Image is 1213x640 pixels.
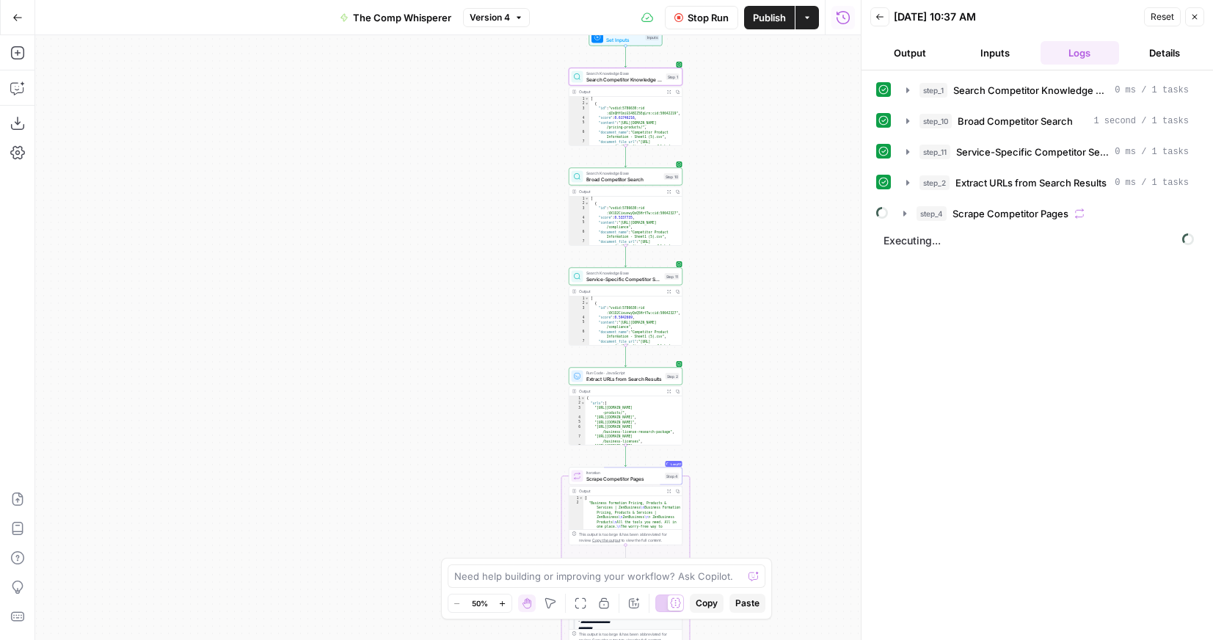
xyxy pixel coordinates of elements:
[958,114,1073,128] span: Broad Competitor Search
[1115,176,1189,189] span: 0 ms / 1 tasks
[666,73,680,80] div: Step 1
[579,496,583,501] span: Toggle code folding, rows 1 through 3
[586,275,662,283] span: Service-Specific Competitor Search
[956,145,1109,159] span: Service-Specific Competitor Search
[569,68,682,146] div: Search Knowledge BaseSearch Competitor Knowledge BaseStep 1Output[ { "id":"vsdid:5786630:rid :dZn...
[569,306,590,316] div: 3
[569,206,590,216] div: 3
[1115,84,1189,97] span: 0 ms / 1 tasks
[729,594,765,613] button: Paste
[1151,10,1174,23] span: Reset
[331,6,460,29] button: The Comp Whisperer
[696,597,718,610] span: Copy
[1093,114,1189,128] span: 1 second / 1 tasks
[569,216,590,221] div: 4
[569,316,590,321] div: 4
[744,6,795,29] button: Publish
[897,140,1198,164] button: 0 ms / 1 tasks
[569,197,590,202] div: 1
[735,597,760,610] span: Paste
[917,206,947,221] span: step_4
[955,175,1107,190] span: Extract URLs from Search Results
[870,41,950,65] button: Output
[579,531,680,543] div: This output is too large & has been abbreviated for review. to view the full content.
[569,401,586,406] div: 2
[569,301,590,306] div: 2
[463,8,530,27] button: Version 4
[581,401,586,406] span: Toggle code folding, rows 2 through 23
[569,230,590,239] div: 6
[569,29,682,46] div: WorkflowSet InputsInputs
[569,468,682,545] div: Loop12IterationScrape Competitor PagesStep 4Output[ "Business Formation Pricing, Products & Servi...
[569,330,590,339] div: 6
[624,346,627,367] g: Edge from step_11 to step_2
[586,175,661,183] span: Broad Competitor Search
[470,11,510,24] span: Version 4
[569,120,590,130] div: 5
[569,106,590,116] div: 3
[586,370,663,376] span: Run Code · JavaScript
[569,415,586,421] div: 4
[585,197,589,202] span: Toggle code folding, rows 1 through 1602
[586,470,663,476] span: Iteration
[585,301,589,306] span: Toggle code folding, rows 2 through 17
[919,145,950,159] span: step_11
[569,130,590,139] div: 6
[955,41,1035,65] button: Inputs
[666,373,680,379] div: Step 2
[586,170,661,176] span: Search Knowledge Base
[586,76,663,83] span: Search Competitor Knowledge Base
[579,89,663,95] div: Output
[586,375,663,382] span: Extract URLs from Search Results
[897,109,1198,133] button: 1 second / 1 tasks
[579,189,663,194] div: Output
[569,297,590,302] div: 1
[879,229,1198,252] span: Executing...
[569,406,586,415] div: 3
[569,444,586,454] div: 8
[585,101,589,106] span: Toggle code folding, rows 2 through 17
[585,297,589,302] span: Toggle code folding, rows 1 through 1602
[569,97,590,102] div: 1
[581,396,586,401] span: Toggle code folding, rows 1 through 66
[671,459,681,468] span: Loop 12
[646,34,660,40] div: Inputs
[592,538,620,542] span: Copy the output
[897,171,1198,194] button: 0 ms / 1 tasks
[569,168,682,246] div: Search Knowledge BaseBroad Competitor SearchStep 10Output[ { "id":"vsdid:5786630:rid :VXlD2Cixuxw...
[952,206,1068,221] span: Scrape Competitor Pages
[919,83,947,98] span: step_1
[1125,41,1204,65] button: Details
[472,597,488,609] span: 50%
[919,114,952,128] span: step_10
[569,339,590,377] div: 7
[569,220,590,230] div: 5
[586,475,663,482] span: Scrape Competitor Pages
[1144,7,1181,26] button: Reset
[624,46,627,68] g: Edge from start to step_1
[664,173,680,180] div: Step 10
[579,488,663,494] div: Output
[665,273,680,280] div: Step 11
[897,79,1198,102] button: 0 ms / 1 tasks
[586,270,662,276] span: Search Knowledge Base
[1115,145,1189,159] span: 0 ms / 1 tasks
[569,434,586,444] div: 7
[569,268,682,346] div: Search Knowledge BaseService-Specific Competitor SearchStep 11Output[ { "id":"vsdid:5786630:rid :...
[569,320,590,330] div: 5
[569,201,590,206] div: 2
[624,146,627,167] g: Edge from step_1 to step_10
[606,36,643,43] span: Set Inputs
[585,97,589,102] span: Toggle code folding, rows 1 through 1602
[624,545,627,567] g: Edge from step_4 to step_5
[579,288,663,294] div: Output
[665,6,738,29] button: Stop Run
[353,10,451,25] span: The Comp Whisperer
[690,594,724,613] button: Copy
[569,368,682,446] div: Run Code · JavaScriptExtract URLs from Search ResultsStep 2Output{ "urls":[ "[URL][DOMAIN_NAME] -...
[569,116,590,121] div: 4
[569,239,590,277] div: 7
[688,10,729,25] span: Stop Run
[586,70,663,76] span: Search Knowledge Base
[753,10,786,25] span: Publish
